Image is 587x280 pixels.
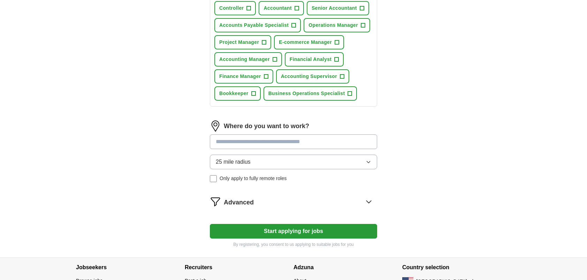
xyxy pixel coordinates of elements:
[210,241,377,248] p: By registering, you consent to us applying to suitable jobs for you
[259,1,304,15] button: Accountant
[304,18,370,32] button: Operations Manager
[285,52,344,67] button: Financial Analyst
[264,5,292,12] span: Accountant
[214,86,261,101] button: Bookkeeper
[219,73,261,80] span: Finance Manager
[216,158,251,166] span: 25 mile radius
[268,90,345,97] span: Business Operations Specialist
[214,18,301,32] button: Accounts Payable Specialist
[210,120,221,132] img: location.png
[210,224,377,239] button: Start applying for jobs
[214,52,282,67] button: Accounting Manager
[402,258,511,277] h4: Country selection
[308,22,358,29] span: Operations Manager
[219,90,249,97] span: Bookkeeper
[214,69,273,84] button: Finance Manager
[220,175,287,182] span: Only apply to fully remote roles
[210,196,221,207] img: filter
[210,155,377,169] button: 25 mile radius
[264,86,357,101] button: Business Operations Specialist
[307,1,369,15] button: Senior Accountant
[290,56,332,63] span: Financial Analyst
[219,22,289,29] span: Accounts Payable Specialist
[224,198,254,207] span: Advanced
[214,35,271,49] button: Project Manager
[224,122,309,131] label: Where do you want to work?
[219,56,270,63] span: Accounting Manager
[219,5,244,12] span: Controller
[214,1,256,15] button: Controller
[279,39,332,46] span: E-commerce Manager
[312,5,357,12] span: Senior Accountant
[219,39,259,46] span: Project Manager
[281,73,337,80] span: Accounting Supervisor
[274,35,344,49] button: E-commerce Manager
[210,175,217,182] input: Only apply to fully remote roles
[276,69,349,84] button: Accounting Supervisor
